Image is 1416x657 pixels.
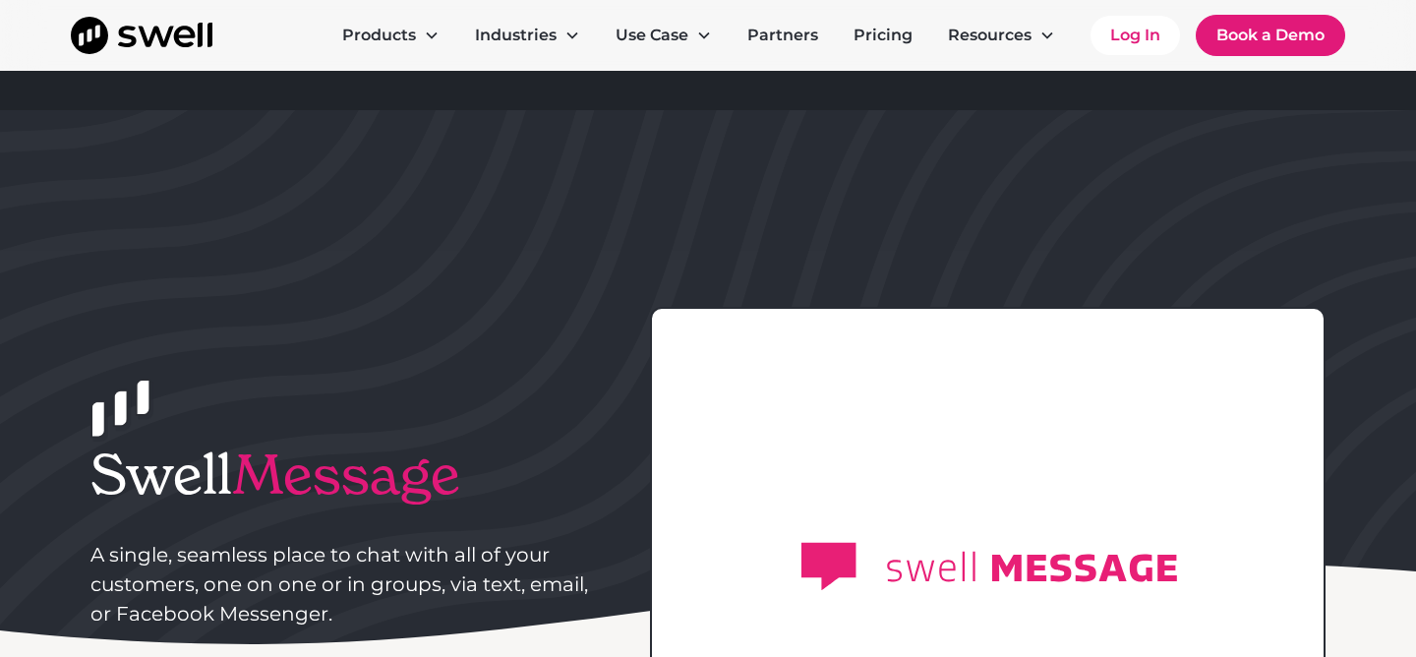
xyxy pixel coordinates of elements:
[475,24,557,47] div: Industries
[932,16,1071,55] div: Resources
[90,442,597,508] h1: Swell
[600,16,728,55] div: Use Case
[616,24,688,47] div: Use Case
[1196,15,1345,56] a: Book a Demo
[342,24,416,47] div: Products
[838,16,928,55] a: Pricing
[732,16,834,55] a: Partners
[459,16,596,55] div: Industries
[326,16,455,55] div: Products
[71,17,212,54] a: home
[948,24,1032,47] div: Resources
[1091,16,1180,55] a: Log In
[232,440,460,509] span: Message
[90,540,597,628] p: A single, seamless place to chat with all of your customers, one on one or in groups, via text, e...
